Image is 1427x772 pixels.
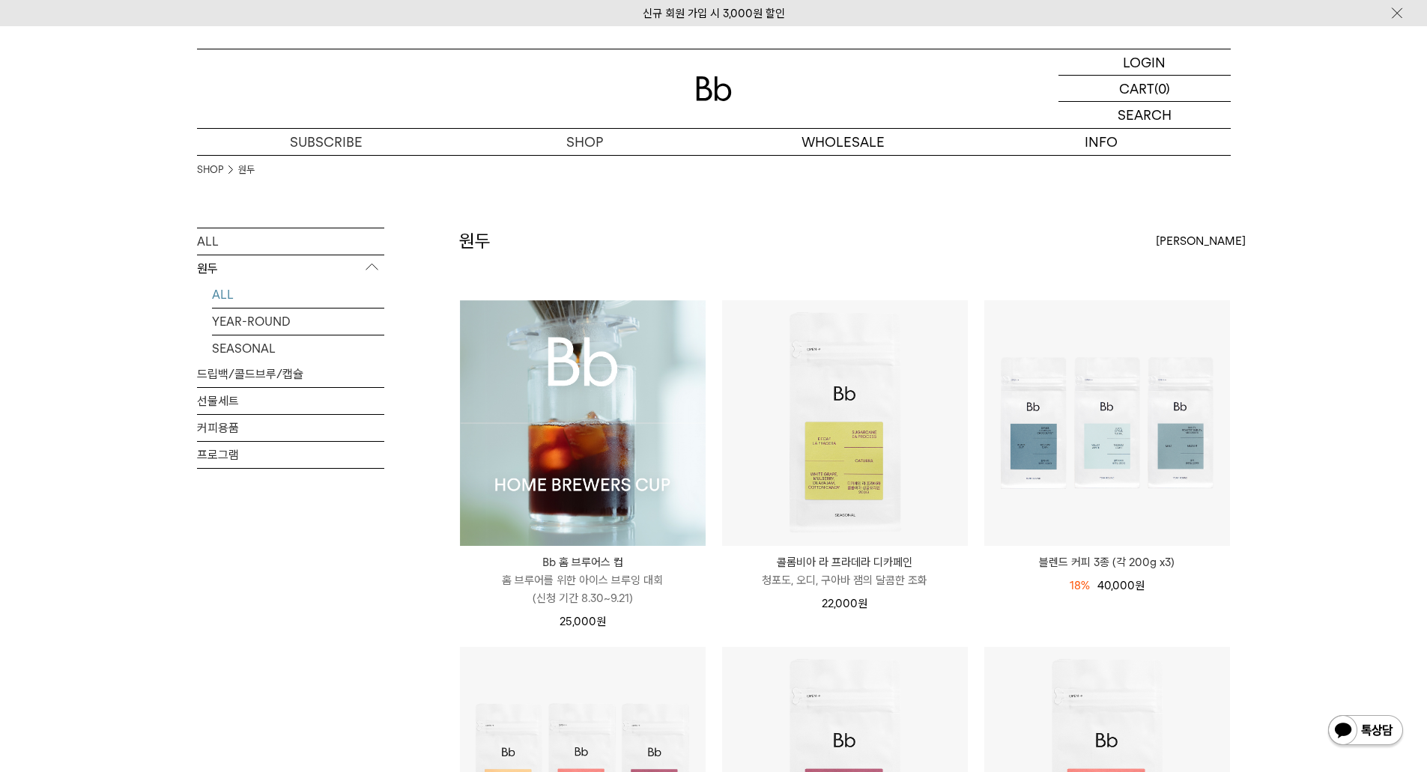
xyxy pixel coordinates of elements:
[722,553,968,571] p: 콜롬비아 라 프라데라 디카페인
[212,282,384,308] a: ALL
[212,309,384,335] a: YEAR-ROUND
[1135,579,1145,592] span: 원
[1058,49,1231,76] a: LOGIN
[460,553,706,607] a: Bb 홈 브루어스 컵 홈 브루어를 위한 아이스 브루잉 대회(신청 기간 8.30~9.21)
[460,300,706,546] img: Bb 홈 브루어스 컵
[643,7,785,20] a: 신규 회원 가입 시 3,000원 할인
[197,228,384,255] a: ALL
[197,415,384,441] a: 커피용품
[1123,49,1166,75] p: LOGIN
[197,162,223,177] a: SHOP
[238,162,255,177] a: 원두
[197,388,384,414] a: 선물세트
[560,615,606,628] span: 25,000
[197,442,384,468] a: 프로그램
[858,597,867,610] span: 원
[722,553,968,589] a: 콜롬비아 라 프라데라 디카페인 청포도, 오디, 구아바 잼의 달콤한 조화
[984,553,1230,571] a: 블렌드 커피 3종 (각 200g x3)
[459,228,491,254] h2: 원두
[1154,76,1170,101] p: (0)
[1119,76,1154,101] p: CART
[1097,579,1145,592] span: 40,000
[984,300,1230,546] img: 블렌드 커피 3종 (각 200g x3)
[722,300,968,546] img: 콜롬비아 라 프라데라 디카페인
[1156,232,1246,250] span: [PERSON_NAME]
[212,335,384,362] a: SEASONAL
[1118,102,1172,128] p: SEARCH
[197,255,384,282] p: 원두
[1070,577,1090,595] div: 18%
[972,129,1231,155] p: INFO
[1058,76,1231,102] a: CART (0)
[696,76,732,101] img: 로고
[714,129,972,155] p: WHOLESALE
[722,571,968,589] p: 청포도, 오디, 구아바 잼의 달콤한 조화
[596,615,606,628] span: 원
[822,597,867,610] span: 22,000
[460,553,706,571] p: Bb 홈 브루어스 컵
[1327,714,1405,750] img: 카카오톡 채널 1:1 채팅 버튼
[455,129,714,155] a: SHOP
[460,571,706,607] p: 홈 브루어를 위한 아이스 브루잉 대회 (신청 기간 8.30~9.21)
[197,129,455,155] a: SUBSCRIBE
[197,361,384,387] a: 드립백/콜드브루/캡슐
